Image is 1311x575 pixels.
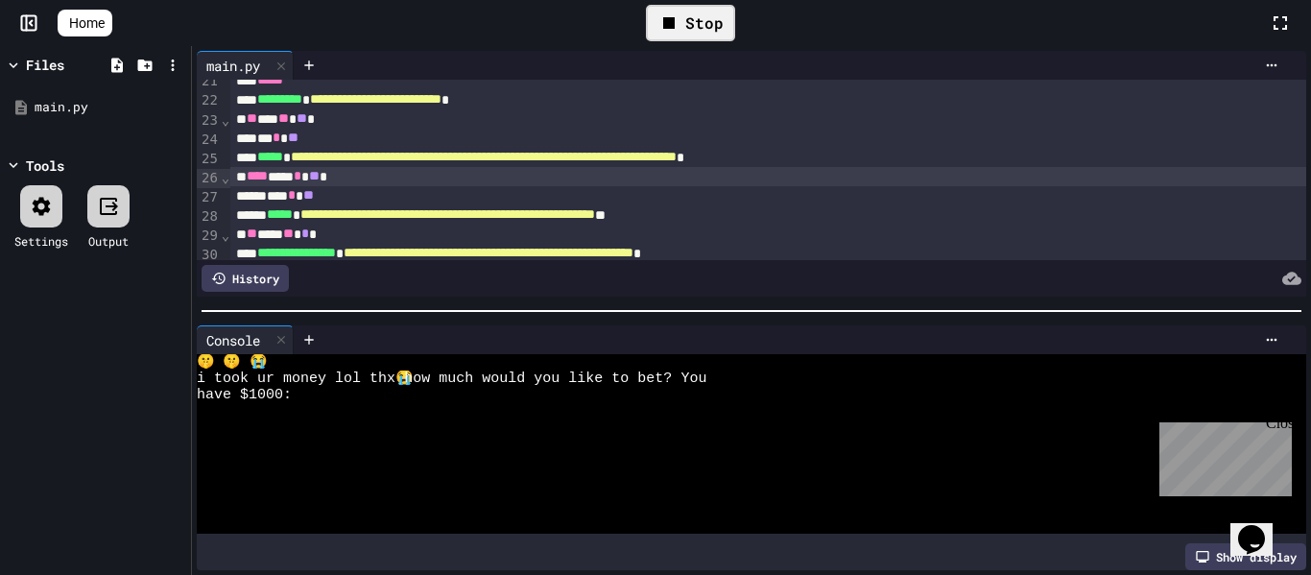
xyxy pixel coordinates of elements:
[221,112,230,128] span: Fold line
[197,72,221,91] div: 21
[197,207,221,227] div: 28
[221,228,230,243] span: Fold line
[197,330,270,350] div: Console
[395,371,404,387] span: 😭
[69,13,105,33] span: Home
[197,188,221,207] div: 27
[197,56,270,76] div: main.py
[646,5,735,41] div: Stop
[223,354,231,371] span: 🤫
[202,265,289,292] div: History
[197,51,294,80] div: main.py
[26,156,64,176] div: Tools
[88,232,129,250] div: Output
[1185,543,1306,570] div: Show display
[197,111,221,131] div: 23
[221,170,230,185] span: Fold line
[404,371,706,387] span: how much would you like to bet? You
[197,354,205,371] span: 🤫
[8,8,132,122] div: Chat with us now!Close
[197,246,221,265] div: 30
[197,325,294,354] div: Console
[14,232,68,250] div: Settings
[58,10,112,36] a: Home
[197,150,221,169] div: 25
[1230,498,1292,556] iframe: chat widget
[197,387,292,403] span: have $1000:
[197,227,221,246] div: 29
[197,169,221,188] div: 26
[250,354,258,371] span: 😭
[35,98,184,117] div: main.py
[197,371,395,387] span: i took ur money lol thx
[26,55,64,75] div: Files
[197,131,221,150] div: 24
[1152,415,1292,496] iframe: chat widget
[197,91,221,110] div: 22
